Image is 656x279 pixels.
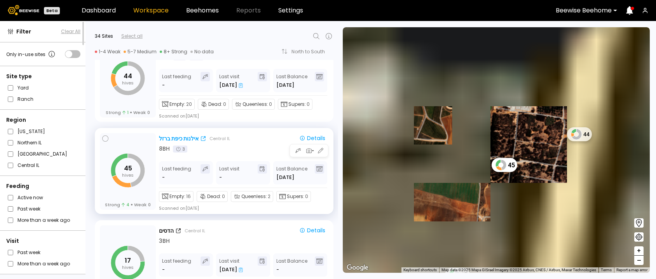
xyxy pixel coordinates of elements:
[133,7,169,14] a: Workspace
[162,174,166,181] div: -
[222,193,225,200] span: 0
[231,191,273,202] div: Queenless:
[278,7,303,14] a: Settings
[44,7,60,14] div: Beta
[162,72,191,89] div: Last feeding
[159,191,194,202] div: Empty:
[637,246,641,256] span: +
[173,146,187,153] div: 3
[105,202,151,207] div: Strong Weak
[276,266,279,274] span: -
[219,174,222,181] div: -
[17,150,67,158] label: [GEOGRAPHIC_DATA]
[345,263,370,273] img: Google
[185,228,205,234] div: Central IL
[492,158,517,172] div: 45
[8,5,39,15] img: Beewise logo
[197,191,228,202] div: Dead:
[219,256,243,274] div: Last visit
[159,135,199,143] div: אילנות כיפת ברזל
[17,161,39,169] label: Central IL
[148,202,151,207] span: 0
[190,49,214,55] div: No data
[122,264,134,270] tspan: hives
[299,135,325,142] div: Details
[305,193,308,200] span: 0
[17,84,29,92] label: Yard
[403,267,437,273] button: Keyboard shortcuts
[125,256,131,265] tspan: 17
[159,237,170,245] div: 3 BH
[160,49,187,55] div: 8+ Strong
[61,28,80,35] button: Clear All
[219,266,243,274] div: [DATE]
[17,205,40,213] label: Past week
[6,182,80,190] div: Feeding
[17,260,70,268] label: More than a week ago
[124,164,132,173] tspan: 45
[6,49,56,59] div: Only in-use sites
[296,226,328,235] button: Details
[122,202,129,207] span: 4
[162,256,191,274] div: Last feeding
[278,99,312,110] div: Supers:
[17,139,42,147] label: Northern IL
[616,268,647,272] a: Report a map error
[634,246,644,256] button: +
[276,174,294,181] span: [DATE]
[159,145,170,153] div: 8 BH
[441,268,596,272] span: Map data ©2025 Mapa GISrael Imagery ©2025 Airbus, CNES / Airbus, Maxar Technologies
[162,81,166,89] div: -
[223,101,226,108] span: 0
[219,81,243,89] div: [DATE]
[95,33,113,40] div: 34 Sites
[159,227,174,235] div: הדסים
[276,164,307,181] div: Last Balance
[567,127,592,141] div: 44
[122,80,134,86] tspan: hives
[186,7,219,14] a: Beehomes
[82,7,116,14] a: Dashboard
[122,110,129,115] span: 1
[162,266,166,274] div: -
[17,216,70,224] label: More than a week ago
[147,110,150,115] span: 0
[186,193,191,200] span: 16
[209,135,230,142] div: Central IL
[121,33,143,40] div: Select all
[17,248,40,256] label: Past week
[269,101,272,108] span: 0
[16,28,31,36] span: Filter
[276,81,294,89] span: [DATE]
[345,263,370,273] a: Open this area in Google Maps (opens a new window)
[236,7,261,14] span: Reports
[95,49,120,55] div: 1-4 Weak
[122,172,134,178] tspan: hives
[159,205,199,211] div: Scanned on [DATE]
[268,193,270,200] span: 2
[276,191,311,202] div: Supers:
[291,49,330,54] div: North to South
[106,110,150,115] div: Strong Weak
[17,127,45,135] label: [US_STATE]
[601,268,612,272] a: Terms (opens in new tab)
[307,101,310,108] span: 0
[162,164,191,181] div: Last feeding
[198,99,229,110] div: Dead:
[276,72,307,89] div: Last Balance
[186,101,192,108] span: 20
[219,164,239,181] div: Last visit
[159,113,199,119] div: Scanned on [DATE]
[634,256,644,265] button: –
[296,134,328,143] button: Details
[6,116,80,124] div: Region
[6,72,80,81] div: Site type
[276,256,307,274] div: Last Balance
[159,99,195,110] div: Empty:
[17,193,43,202] label: Active now
[17,95,33,103] label: Ranch
[124,72,132,81] tspan: 44
[124,49,157,55] div: 5-7 Medium
[637,256,641,265] span: –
